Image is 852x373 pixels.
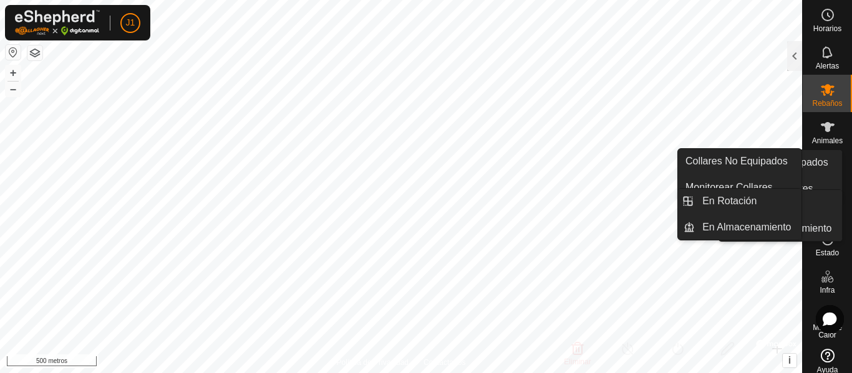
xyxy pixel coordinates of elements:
[702,220,791,235] span: En Almacenamiento
[788,355,791,366] font: i
[813,323,842,339] font: Mapa de Calor
[812,99,842,108] font: Rebaños
[10,82,16,95] font: –
[695,189,801,214] a: En Rotación
[678,189,801,214] li: En Rotación
[685,180,773,195] span: Monitorear Collares
[27,45,42,60] button: Capas del Mapa
[6,65,21,80] button: +
[15,10,100,35] img: Logotipo de Gallagher
[695,215,801,240] a: En Almacenamiento
[337,358,409,367] font: Política de Privacidad
[783,354,796,367] button: i
[424,358,465,367] font: Contáctanos
[816,62,839,70] font: Alertas
[816,248,839,257] font: Estado
[678,149,801,174] a: Collares No Equipados
[820,286,835,295] font: Infra
[702,194,757,209] span: En Rotación
[6,45,21,60] button: Restablecer mapa
[813,24,841,33] font: Horarios
[126,17,135,27] font: J1
[10,66,17,79] font: +
[424,357,465,368] a: Contáctanos
[6,82,21,97] button: –
[743,221,831,236] span: En Almacenamiento
[678,175,801,200] a: Monitorear Collares
[678,215,801,240] li: En Almacenamiento
[812,136,843,145] font: Animales
[685,154,788,169] span: Collares No Equipados
[337,357,409,368] a: Política de Privacidad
